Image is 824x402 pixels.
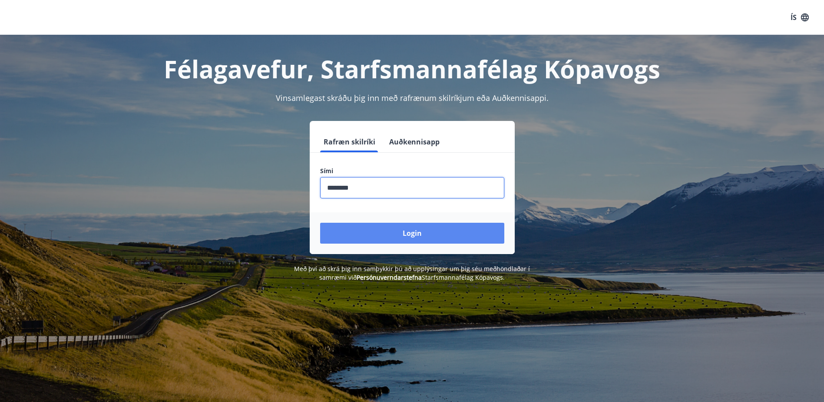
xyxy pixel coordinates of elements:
span: Með því að skrá þig inn samþykkir þú að upplýsingar um þig séu meðhöndlaðar í samræmi við Starfsm... [294,265,530,281]
a: Persónuverndarstefna [357,273,422,281]
button: Auðkennisapp [386,131,443,152]
h1: Félagavefur, Starfsmannafélag Kópavogs [110,52,715,85]
button: Rafræn skilríki [320,131,379,152]
button: ÍS [786,10,814,25]
label: Sími [320,167,504,175]
span: Vinsamlegast skráðu þig inn með rafrænum skilríkjum eða Auðkennisappi. [276,93,549,103]
button: Login [320,223,504,244]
